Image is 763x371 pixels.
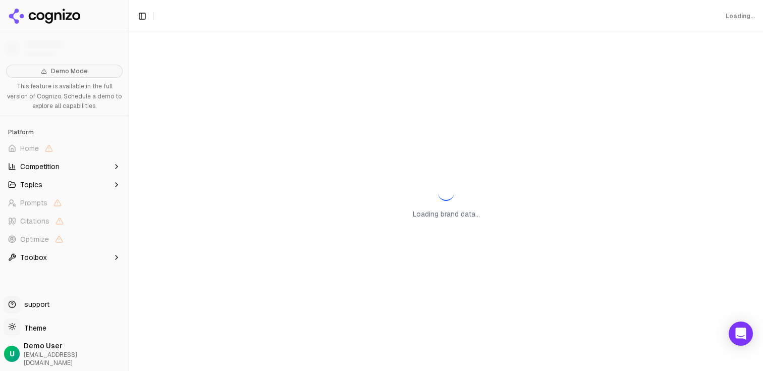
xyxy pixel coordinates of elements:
[20,216,49,226] span: Citations
[20,180,42,190] span: Topics
[20,252,47,262] span: Toolbox
[20,324,46,333] span: Theme
[20,143,39,153] span: Home
[4,249,125,266] button: Toolbox
[20,162,60,172] span: Competition
[24,341,125,351] span: Demo User
[51,67,88,75] span: Demo Mode
[726,12,755,20] div: Loading...
[20,299,49,309] span: support
[4,124,125,140] div: Platform
[4,158,125,175] button: Competition
[10,349,15,359] span: U
[729,322,753,346] div: Open Intercom Messenger
[20,198,47,208] span: Prompts
[24,351,125,367] span: [EMAIL_ADDRESS][DOMAIN_NAME]
[4,177,125,193] button: Topics
[20,234,49,244] span: Optimize
[413,209,480,219] p: Loading brand data...
[6,82,123,112] p: This feature is available in the full version of Cognizo. Schedule a demo to explore all capabili...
